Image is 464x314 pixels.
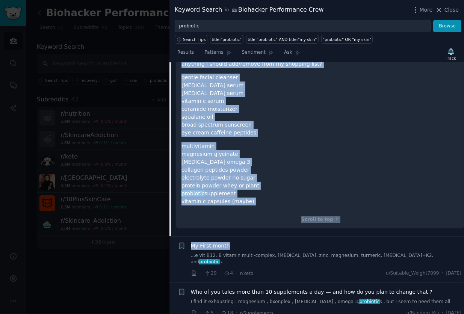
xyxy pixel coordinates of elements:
[177,49,194,56] span: Results
[446,270,461,277] span: [DATE]
[175,47,196,62] a: Results
[181,216,459,223] div: Scroll to top ↑
[284,49,292,56] span: Ask
[175,5,323,15] div: Keyword Search Biohacker Performance Crew
[281,47,303,62] a: Ask
[200,269,201,277] span: ·
[443,46,459,62] button: Track
[420,6,433,14] span: More
[219,269,221,277] span: ·
[240,271,254,276] span: r/keto
[323,37,371,42] div: "probiotic" OR "my skin"
[202,47,234,62] a: Patterns
[191,252,462,266] a: ...e vit B12, B vitamin multi-complex, [MEDICAL_DATA], zinc, magnesium, turmeric, [MEDICAL_DATA]+...
[191,288,433,296] a: Who of you tales more than 10 supplements a day — and how do you plan to change that ?
[175,20,431,33] input: Try a keyword related to your business
[435,6,459,14] button: Close
[224,270,233,277] span: 4
[242,49,266,56] span: Sentiment
[210,35,243,44] a: title:"probiotic"
[183,37,206,42] span: Search Tips
[191,299,462,305] a: I find it exhausting : magnesium , bxonplex , [MEDICAL_DATA] , omega 3,probiotics , but I seem to...
[225,7,229,14] span: in
[446,56,456,61] div: Track
[412,6,433,14] button: More
[321,35,373,44] a: "probiotic" OR "my skin"
[359,299,380,304] span: probiotic
[199,259,220,264] span: probiotic
[181,190,205,196] span: probiotic
[181,142,459,205] p: multivitamin magnesium glycinate [MEDICAL_DATA] omega 3 collagen peptides powder electrolyte powd...
[246,35,319,44] a: title:"probiotic" AND title:"my skin"
[236,269,237,277] span: ·
[204,270,216,277] span: 29
[175,35,207,44] button: Search Tips
[386,270,439,277] span: u/Suitable_Weight7899
[181,74,459,137] p: gentle facial cleanser [MEDICAL_DATA] serum [MEDICAL_DATA] serum vitamin c serum ceramide moistur...
[442,270,443,277] span: ·
[212,37,242,42] div: title:"probiotic"
[433,20,461,33] button: Browse
[239,47,276,62] a: Sentiment
[444,6,459,14] span: Close
[191,242,230,250] a: My First month
[248,37,317,42] div: title:"probiotic" AND title:"my skin"
[204,49,223,56] span: Patterns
